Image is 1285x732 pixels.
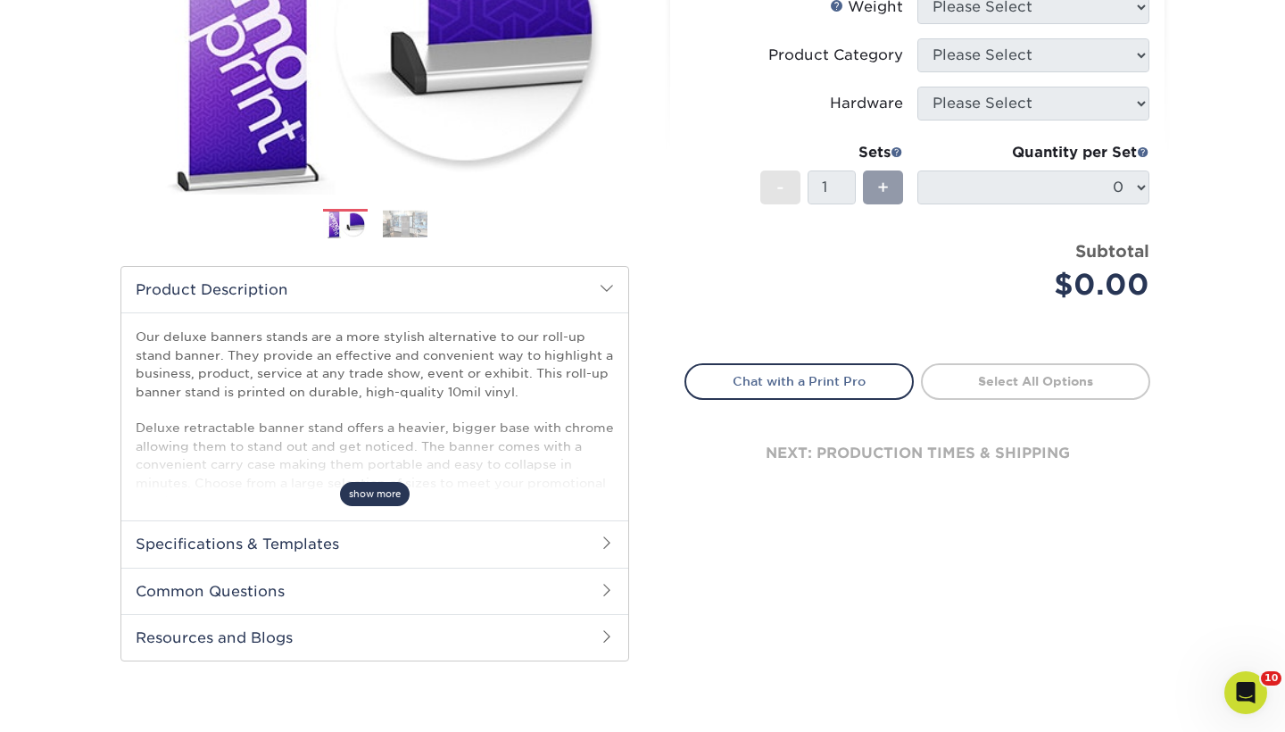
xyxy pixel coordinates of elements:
a: Select All Options [921,363,1150,399]
h2: Resources and Blogs [121,614,628,661]
strong: Subtotal [1075,241,1149,261]
span: + [877,174,889,201]
div: next: production times & shipping [684,400,1150,507]
div: Product Category [768,45,903,66]
div: $0.00 [931,263,1149,306]
img: Banner Stands 02 [383,210,427,237]
span: show more [340,482,410,506]
h2: Product Description [121,267,628,312]
img: Banner Stands 01 [323,210,368,241]
h2: Common Questions [121,568,628,614]
div: Quantity per Set [917,142,1149,163]
div: Hardware [830,93,903,114]
a: Chat with a Print Pro [684,363,914,399]
iframe: Intercom live chat [1224,671,1267,714]
p: Our deluxe banners stands are a more stylish alternative to our roll-up stand banner. They provid... [136,328,614,510]
span: 10 [1261,671,1281,686]
h2: Specifications & Templates [121,520,628,567]
div: Sets [760,142,903,163]
span: - [776,174,784,201]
